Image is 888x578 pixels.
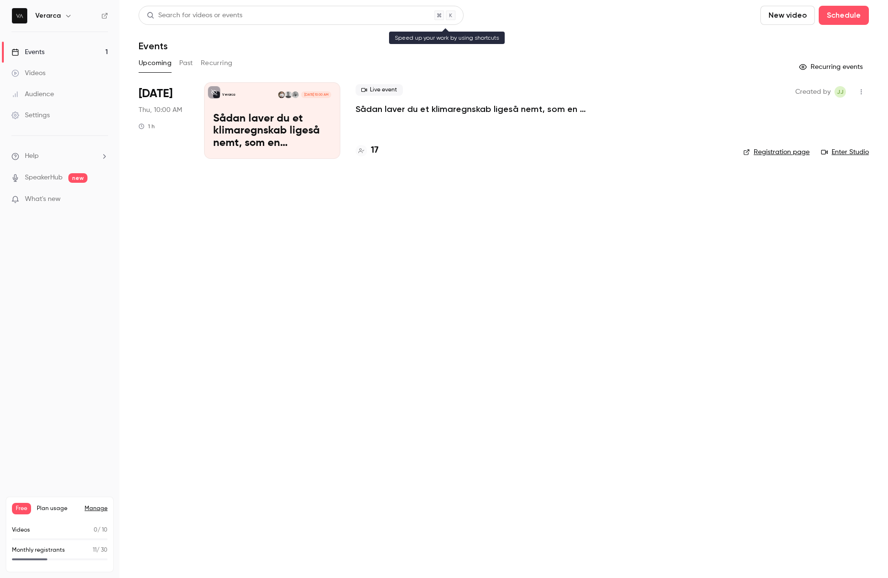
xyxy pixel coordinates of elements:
li: help-dropdown-opener [11,151,108,161]
a: Manage [85,505,108,512]
a: Enter Studio [821,147,869,157]
div: Search for videos or events [147,11,242,21]
a: Sådan laver du et klimaregnskab ligeså nemt, som en resultatopgørelseVerarcaSøren HøjbergDan Skov... [204,82,340,159]
div: Settings [11,111,50,120]
h1: Events [139,40,168,52]
button: New video [760,6,815,25]
span: Help [25,151,39,161]
p: / 30 [93,546,108,555]
a: Registration page [743,147,810,157]
span: 11 [93,547,97,553]
span: Jj [837,86,844,98]
div: Events [11,47,44,57]
button: Upcoming [139,56,172,71]
iframe: Noticeable Trigger [97,195,108,204]
span: Free [12,503,31,514]
img: Søren Højberg [292,91,299,98]
img: Verarca [12,8,27,23]
p: / 10 [94,526,108,534]
span: 0 [94,527,97,533]
span: Live event [356,84,403,96]
a: SpeakerHub [25,173,63,183]
span: Created by [795,86,831,98]
a: Sådan laver du et klimaregnskab ligeså nemt, som en resultatopgørelse [356,103,642,115]
span: [DATE] 10:00 AM [301,91,331,98]
span: What's new [25,194,61,204]
span: Jonas jkr+wemarket@wemarket.dk [834,86,846,98]
button: Recurring [201,56,233,71]
p: Videos [12,526,30,534]
span: Plan usage [37,505,79,512]
img: Søren Orluf [278,91,285,98]
div: 1 h [139,122,155,130]
a: 17 [356,144,379,157]
div: Audience [11,89,54,99]
span: Thu, 10:00 AM [139,105,182,115]
h4: 17 [371,144,379,157]
img: Dan Skovgaard [285,91,292,98]
div: Oct 23 Thu, 10:00 AM (Europe/Copenhagen) [139,82,189,159]
button: Past [179,56,193,71]
h6: Verarca [35,11,61,21]
p: Sådan laver du et klimaregnskab ligeså nemt, som en resultatopgørelse [213,113,331,150]
div: Videos [11,68,45,78]
p: Verarca [222,92,235,97]
button: Schedule [819,6,869,25]
span: [DATE] [139,86,173,101]
p: Monthly registrants [12,546,65,555]
button: Recurring events [795,59,869,75]
span: new [68,173,87,183]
